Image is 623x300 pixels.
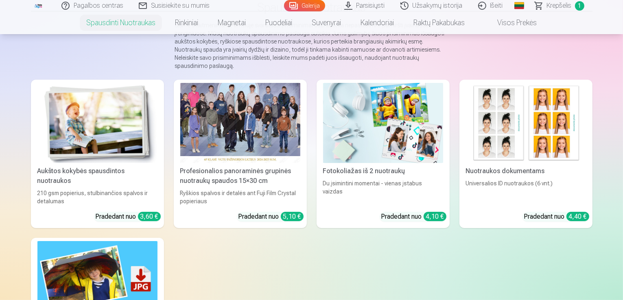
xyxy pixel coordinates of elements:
span: Krepšelis [547,1,572,11]
a: Puodeliai [256,11,302,34]
a: Nuotraukos dokumentamsNuotraukos dokumentamsUniversalios ID nuotraukos (6 vnt.)Pradedant nuo 4,40 € [459,80,592,228]
div: Pradedant nuo [238,212,304,222]
a: Aukštos kokybės spausdintos nuotraukos Aukštos kokybės spausdintos nuotraukos210 gsm popierius, s... [31,80,164,228]
a: Rinkiniai [165,11,208,34]
a: Magnetai [208,11,256,34]
a: Kalendoriai [351,11,404,34]
img: Fotokoliažas iš 2 nuotraukų [323,83,443,163]
p: Šiame skaitmeniniame amžiuje svarbiausi prisiminimai dažnai lieka nepastebimi ir pamiršti įvairiu... [175,21,448,70]
div: Profesionalios panoraminės grupinės nuotraukų spaudos 15×30 cm [177,166,304,186]
div: Pradedant nuo [96,212,161,222]
img: Aukštos kokybės spausdintos nuotraukos [37,83,157,163]
div: Aukštos kokybės spausdintos nuotraukos [34,166,161,186]
a: Profesionalios panoraminės grupinės nuotraukų spaudos 15×30 cmRyškios spalvos ir detalės ant Fuji... [174,80,307,228]
img: /fa5 [34,3,43,8]
div: Ryškios spalvos ir detalės ant Fuji Film Crystal popieriaus [177,189,304,205]
a: Raktų pakabukas [404,11,474,34]
div: 5,10 € [281,212,304,221]
a: Spausdinti nuotraukas [77,11,165,34]
div: 4,40 € [566,212,589,221]
div: Pradedant nuo [381,212,446,222]
div: 4,10 € [424,212,446,221]
a: Fotokoliažas iš 2 nuotraukųFotokoliažas iš 2 nuotraukųDu įsimintini momentai - vienas įstabus vai... [317,80,450,228]
img: Nuotraukos dokumentams [466,83,586,163]
span: 1 [575,1,584,11]
div: 210 gsm popierius, stulbinančios spalvos ir detalumas [34,189,161,205]
div: Universalios ID nuotraukos (6 vnt.) [463,179,589,205]
div: Pradedant nuo [524,212,589,222]
a: Visos prekės [474,11,546,34]
div: 3,60 € [138,212,161,221]
div: Fotokoliažas iš 2 nuotraukų [320,166,446,176]
div: Du įsimintini momentai - vienas įstabus vaizdas [320,179,446,205]
a: Suvenyrai [302,11,351,34]
div: Nuotraukos dokumentams [463,166,589,176]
